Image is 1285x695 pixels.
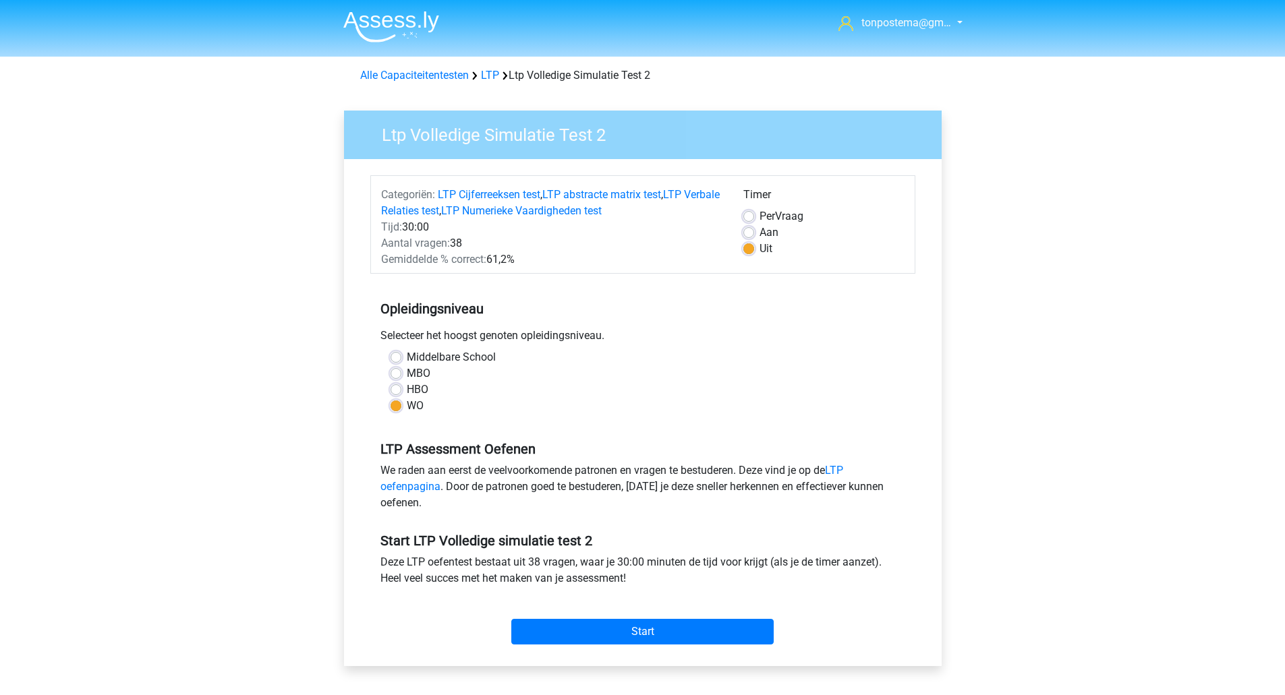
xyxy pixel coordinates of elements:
label: MBO [407,365,430,382]
a: LTP [481,69,499,82]
h5: Opleidingsniveau [380,295,905,322]
div: Timer [743,187,905,208]
div: 38 [371,235,733,251]
div: 61,2% [371,251,733,268]
label: Aan [760,224,778,241]
span: Gemiddelde % correct: [381,253,486,266]
input: Start [511,619,774,644]
div: We raden aan eerst de veelvoorkomende patronen en vragen te bestuderen. Deze vind je op de . Door... [370,462,915,516]
a: LTP Cijferreeksen test [438,188,540,201]
label: WO [407,398,424,414]
h5: LTP Assessment Oefenen [380,441,905,457]
div: Selecteer het hoogst genoten opleidingsniveau. [370,328,915,349]
div: Deze LTP oefentest bestaat uit 38 vragen, waar je 30:00 minuten de tijd voor krijgt (als je de ti... [370,554,915,592]
span: Per [760,210,775,222]
div: Ltp Volledige Simulatie Test 2 [355,67,931,84]
a: Alle Capaciteitentesten [360,69,469,82]
span: Categoriën: [381,188,435,201]
label: Middelbare School [407,349,496,365]
div: 30:00 [371,219,733,235]
span: Aantal vragen: [381,237,450,249]
h3: Ltp Volledige Simulatie Test 2 [366,119,932,146]
label: Uit [760,241,772,257]
label: Vraag [760,208,803,224]
h5: Start LTP Volledige simulatie test 2 [380,533,905,549]
a: LTP abstracte matrix test [542,188,661,201]
label: HBO [407,382,428,398]
a: LTP Numerieke Vaardigheden test [441,204,602,217]
a: tonpostema@gm… [833,15,952,31]
span: Tijd: [381,220,402,233]
div: , , , [371,187,733,219]
span: tonpostema@gm… [861,16,951,29]
img: Assessly [343,11,439,42]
